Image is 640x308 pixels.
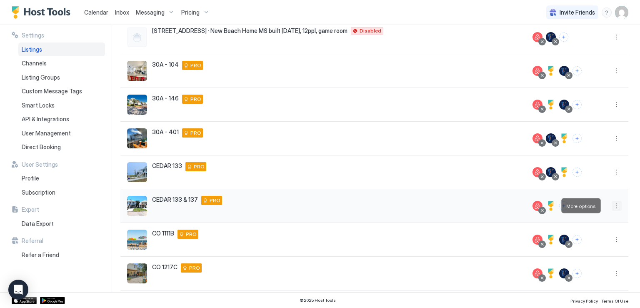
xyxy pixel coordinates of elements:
[22,161,58,168] span: User Settings
[152,230,174,237] span: CO 1111B
[22,60,47,67] span: Channels
[194,163,205,170] span: PRO
[300,298,336,303] span: © 2025 Host Tools
[18,126,105,140] a: User Management
[18,56,105,70] a: Channels
[115,8,129,17] a: Inbox
[84,9,108,16] span: Calendar
[602,8,612,18] div: menu
[612,100,622,110] div: menu
[615,6,628,19] div: User profile
[127,196,147,216] div: listing image
[152,162,182,170] span: CEDAR 133
[190,95,201,103] span: PRO
[572,269,582,278] button: Connect channels
[22,32,44,39] span: Settings
[572,66,582,75] button: Connect channels
[22,74,60,81] span: Listing Groups
[12,6,74,19] a: Host Tools Logo
[152,61,179,68] span: 30A - 104
[210,197,220,204] span: PRO
[127,162,147,182] div: listing image
[22,88,82,95] span: Custom Message Tags
[18,171,105,185] a: Profile
[570,296,598,305] a: Privacy Policy
[189,264,200,272] span: PRO
[566,203,596,209] span: More options
[186,230,197,238] span: PRO
[612,133,622,143] div: menu
[152,196,198,203] span: CEDAR 133 & 137
[18,248,105,262] a: Refer a Friend
[127,61,147,81] div: listing image
[22,130,71,137] span: User Management
[22,102,55,109] span: Smart Locks
[601,298,628,303] span: Terms Of Use
[12,297,37,304] a: App Store
[152,95,179,102] span: 30A - 146
[612,32,622,42] div: menu
[84,8,108,17] a: Calendar
[18,43,105,57] a: Listings
[570,298,598,303] span: Privacy Policy
[612,235,622,245] button: More options
[22,237,43,245] span: Referral
[127,128,147,148] div: listing image
[601,296,628,305] a: Terms Of Use
[612,268,622,278] button: More options
[572,235,582,244] button: Connect channels
[22,189,55,196] span: Subscription
[612,32,622,42] button: More options
[559,33,568,42] button: Connect channels
[152,128,179,136] span: 30A - 401
[22,220,54,228] span: Data Export
[559,201,568,210] button: Connect channels
[612,66,622,76] div: menu
[612,235,622,245] div: menu
[190,62,201,69] span: PRO
[22,251,59,259] span: Refer a Friend
[18,98,105,113] a: Smart Locks
[612,201,622,211] button: More options
[612,133,622,143] button: More options
[612,268,622,278] div: menu
[612,100,622,110] button: More options
[22,175,39,182] span: Profile
[18,70,105,85] a: Listing Groups
[152,27,347,35] span: [STREET_ADDRESS] · New Beach Home MS built [DATE], 12ppl, game room
[40,297,65,304] a: Google Play Store
[127,263,147,283] div: listing image
[22,206,39,213] span: Export
[18,217,105,231] a: Data Export
[18,84,105,98] a: Custom Message Tags
[18,112,105,126] a: API & Integrations
[115,9,129,16] span: Inbox
[136,9,165,16] span: Messaging
[572,100,582,109] button: Connect channels
[572,134,582,143] button: Connect channels
[190,129,201,137] span: PRO
[22,115,69,123] span: API & Integrations
[560,9,595,16] span: Invite Friends
[8,280,28,300] div: Open Intercom Messenger
[18,140,105,154] a: Direct Booking
[22,143,61,151] span: Direct Booking
[18,185,105,200] a: Subscription
[22,46,42,53] span: Listings
[612,66,622,76] button: More options
[572,168,582,177] button: Connect channels
[612,201,622,211] div: menu
[152,263,177,271] span: CO 1217C
[612,167,622,177] div: menu
[612,167,622,177] button: More options
[181,9,200,16] span: Pricing
[127,95,147,115] div: listing image
[127,230,147,250] div: listing image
